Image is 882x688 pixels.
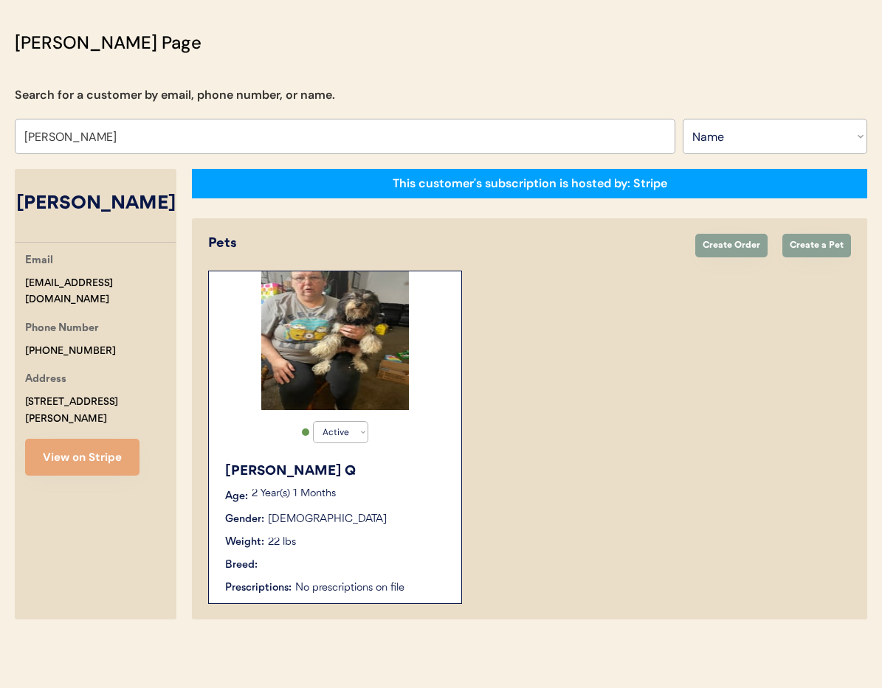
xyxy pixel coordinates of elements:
[225,512,264,527] div: Gender:
[782,234,851,257] button: Create a Pet
[261,271,409,410] img: IMG_3227.jpeg
[15,86,335,104] div: Search for a customer by email, phone number, or name.
[25,371,66,389] div: Address
[15,119,675,154] input: Search by name
[695,234,768,257] button: Create Order
[25,343,116,360] div: [PHONE_NUMBER]
[268,535,296,550] div: 22 lbs
[208,234,681,254] div: Pets
[225,535,264,550] div: Weight:
[25,394,176,428] div: [STREET_ADDRESS][PERSON_NAME]
[268,512,387,527] div: [DEMOGRAPHIC_DATA]
[15,29,201,56] div: [PERSON_NAME] Page
[25,252,53,271] div: Email
[252,489,447,499] p: 2 Year(s) 1 Months
[225,489,248,504] div: Age:
[25,320,99,338] div: Phone Number
[225,462,447,482] div: [PERSON_NAME] Q
[225,580,292,596] div: Prescriptions:
[225,557,258,573] div: Breed:
[393,176,667,192] div: This customer's subscription is hosted by: Stripe
[295,580,447,596] div: No prescriptions on file
[25,275,176,309] div: [EMAIL_ADDRESS][DOMAIN_NAME]
[15,190,176,218] div: [PERSON_NAME]
[25,439,139,476] button: View on Stripe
